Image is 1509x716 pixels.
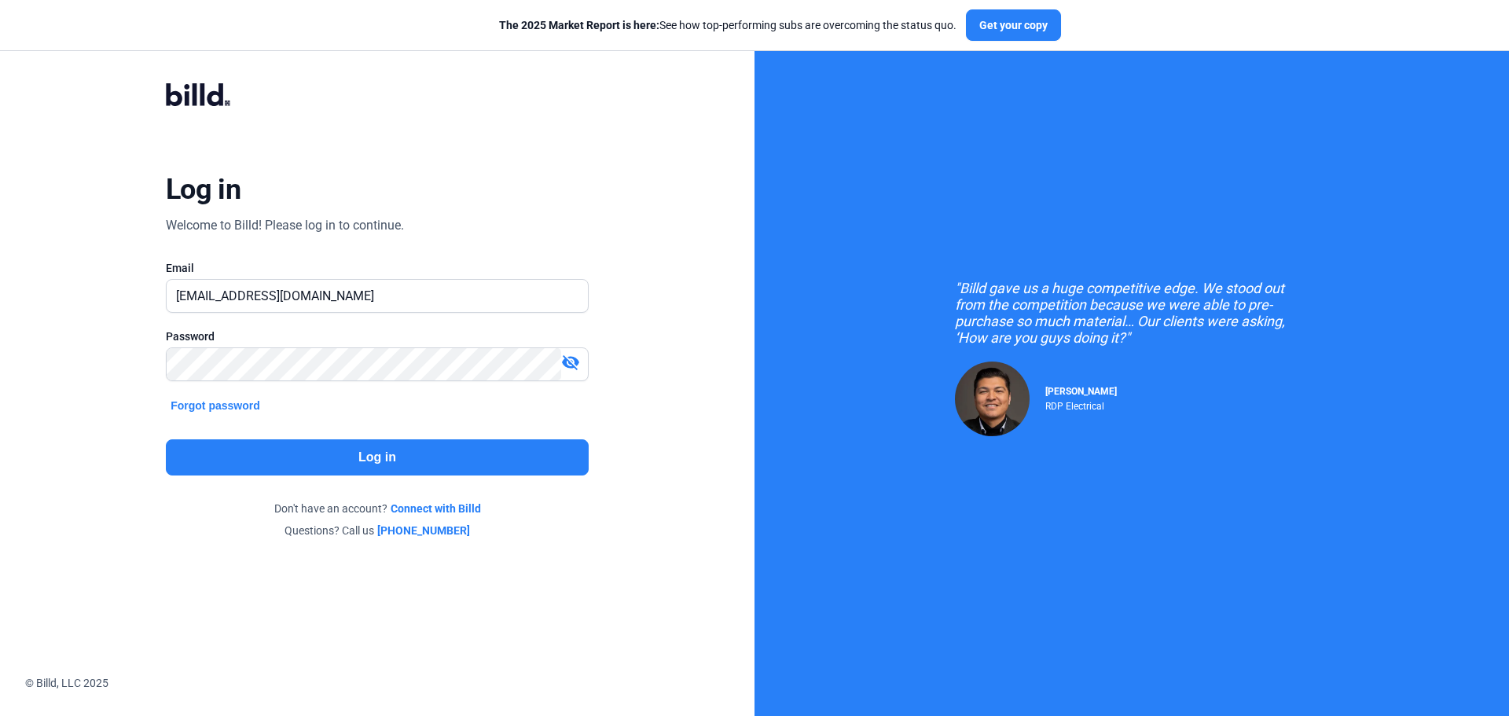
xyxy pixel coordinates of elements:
[166,260,589,276] div: Email
[1045,397,1117,412] div: RDP Electrical
[166,329,589,344] div: Password
[499,17,956,33] div: See how top-performing subs are overcoming the status quo.
[966,9,1061,41] button: Get your copy
[166,501,589,516] div: Don't have an account?
[561,353,580,372] mat-icon: visibility_off
[955,362,1030,436] img: Raul Pacheco
[377,523,470,538] a: [PHONE_NUMBER]
[499,19,659,31] span: The 2025 Market Report is here:
[166,523,589,538] div: Questions? Call us
[391,501,481,516] a: Connect with Billd
[955,280,1309,346] div: "Billd gave us a huge competitive edge. We stood out from the competition because we were able to...
[166,397,265,414] button: Forgot password
[166,216,404,235] div: Welcome to Billd! Please log in to continue.
[166,172,240,207] div: Log in
[1045,386,1117,397] span: [PERSON_NAME]
[166,439,589,475] button: Log in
